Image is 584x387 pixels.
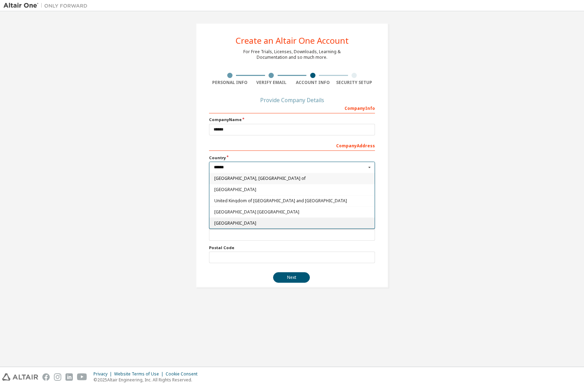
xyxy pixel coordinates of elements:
div: Cookie Consent [166,371,202,377]
img: linkedin.svg [65,373,73,381]
div: Website Terms of Use [114,371,166,377]
img: instagram.svg [54,373,61,381]
span: [GEOGRAPHIC_DATA] [214,188,370,192]
img: facebook.svg [42,373,50,381]
div: Company Info [209,102,375,113]
p: © 2025 Altair Engineering, Inc. All Rights Reserved. [93,377,202,383]
label: Postal Code [209,245,375,251]
img: altair_logo.svg [2,373,38,381]
span: [GEOGRAPHIC_DATA], [GEOGRAPHIC_DATA] of [214,176,370,181]
div: Security Setup [334,80,375,85]
div: Company Address [209,140,375,151]
img: Altair One [4,2,91,9]
div: Provide Company Details [209,98,375,102]
span: United Kingdom of [GEOGRAPHIC_DATA] and [GEOGRAPHIC_DATA] [214,199,370,203]
div: For Free Trials, Licenses, Downloads, Learning & Documentation and so much more. [243,49,341,60]
div: Personal Info [209,80,251,85]
div: Create an Altair One Account [236,36,349,45]
span: [GEOGRAPHIC_DATA] [GEOGRAPHIC_DATA] [214,210,370,214]
label: Country [209,155,375,161]
button: Next [273,272,310,283]
span: [GEOGRAPHIC_DATA] [214,221,370,225]
div: Privacy [93,371,114,377]
label: Company Name [209,117,375,122]
div: Account Info [292,80,334,85]
img: youtube.svg [77,373,87,381]
div: Verify Email [251,80,292,85]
